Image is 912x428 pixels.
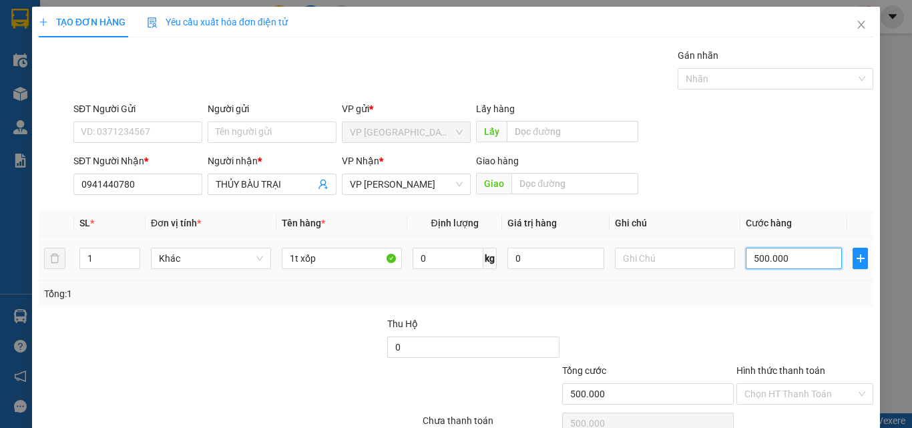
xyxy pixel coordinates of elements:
[511,173,638,194] input: Dọc đường
[159,248,263,268] span: Khác
[318,179,328,190] span: user-add
[507,121,638,142] input: Dọc đường
[387,318,418,329] span: Thu Hộ
[476,156,519,166] span: Giao hàng
[151,218,201,228] span: Đơn vị tính
[342,156,379,166] span: VP Nhận
[610,210,740,236] th: Ghi chú
[147,17,158,28] img: icon
[483,248,497,269] span: kg
[147,17,288,27] span: Yêu cầu xuất hóa đơn điện tử
[44,286,353,301] div: Tổng: 1
[342,101,471,116] div: VP gửi
[853,253,867,264] span: plus
[476,121,507,142] span: Lấy
[79,218,90,228] span: SL
[350,174,463,194] span: VP Phan Thiết
[208,101,336,116] div: Người gửi
[507,248,604,269] input: 0
[73,154,202,168] div: SĐT Người Nhận
[678,50,718,61] label: Gán nhãn
[856,19,867,30] span: close
[73,101,202,116] div: SĐT Người Gửi
[843,7,880,44] button: Close
[615,248,735,269] input: Ghi Chú
[208,154,336,168] div: Người nhận
[350,122,463,142] span: VP Đà Lạt
[431,218,478,228] span: Định lượng
[853,248,868,269] button: plus
[282,248,402,269] input: VD: Bàn, Ghế
[476,103,515,114] span: Lấy hàng
[39,17,48,27] span: plus
[562,365,606,376] span: Tổng cước
[39,17,126,27] span: TẠO ĐƠN HÀNG
[476,173,511,194] span: Giao
[44,248,65,269] button: delete
[736,365,825,376] label: Hình thức thanh toán
[282,218,325,228] span: Tên hàng
[746,218,792,228] span: Cước hàng
[507,218,557,228] span: Giá trị hàng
